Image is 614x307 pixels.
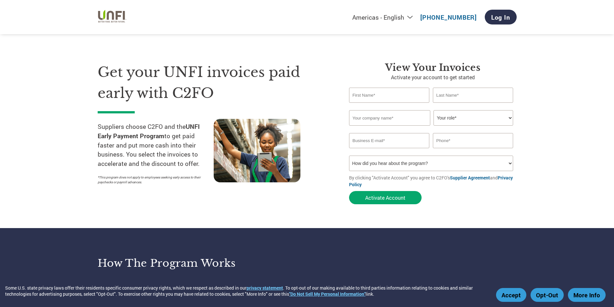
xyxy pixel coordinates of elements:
[349,62,517,73] h3: View Your Invoices
[349,126,513,130] div: Invalid company name or company name is too long
[531,288,564,302] button: Opt-Out
[98,122,214,168] p: Suppliers choose C2FO and the to get paid faster and put more cash into their business. You selec...
[433,149,513,153] div: Inavlid Phone Number
[98,122,200,140] strong: UNFI Early Payment Program
[349,103,430,108] div: Invalid first name or first name is too long
[289,291,365,297] a: "Do Not Sell My Personal Information"
[434,110,513,126] select: Title/Role
[349,175,513,187] a: Privacy Policy
[5,285,493,297] div: Some U.S. state privacy laws offer their residents specific consumer privacy rights, which we res...
[349,174,517,188] p: By clicking "Activate Account" you agree to C2FO's and
[98,62,330,103] h1: Get your UNFI invoices paid early with C2FO
[98,8,127,26] img: UNFI
[247,285,283,291] a: privacy statement
[349,73,517,81] p: Activate your account to get started
[433,133,513,148] input: Phone*
[420,13,477,21] a: [PHONE_NUMBER]
[433,88,513,103] input: Last Name*
[214,119,300,182] img: supply chain worker
[485,10,517,24] a: Log In
[349,110,430,126] input: Your company name*
[568,288,606,302] button: More Info
[496,288,526,302] button: Accept
[349,133,430,148] input: Invalid Email format
[450,175,490,181] a: Supplier Agreement
[98,257,299,270] h3: How the program works
[349,149,430,153] div: Inavlid Email Address
[433,103,513,108] div: Invalid last name or last name is too long
[349,191,422,204] button: Activate Account
[349,88,430,103] input: First Name*
[98,175,207,185] p: *This program does not apply to employees seeking early access to their paychecks or payroll adva...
